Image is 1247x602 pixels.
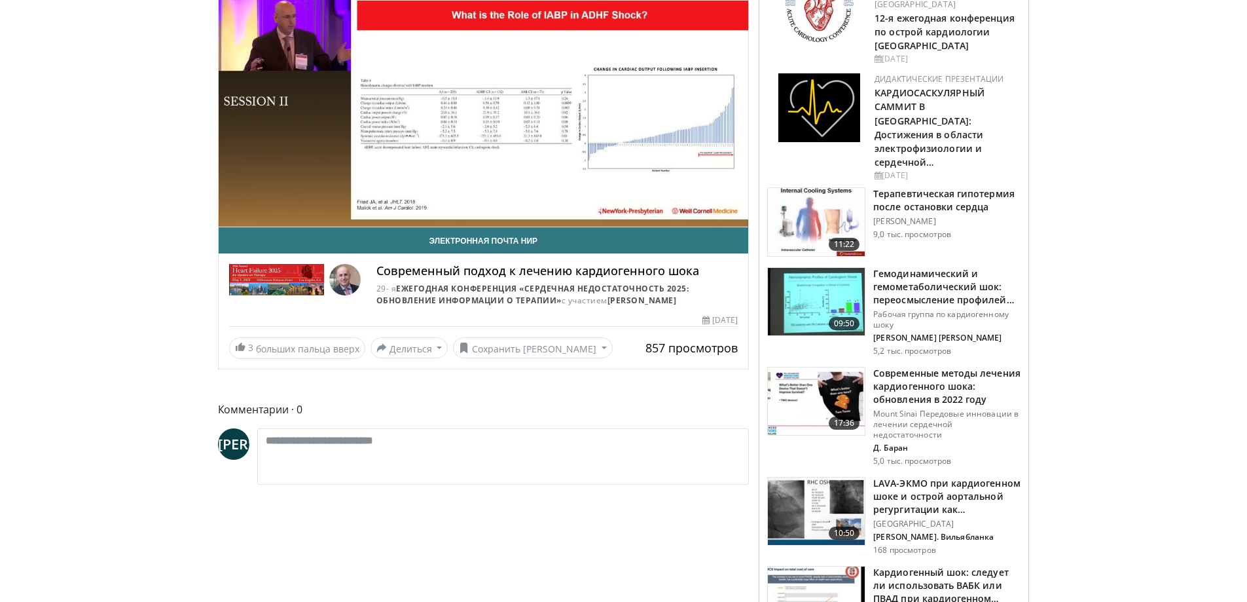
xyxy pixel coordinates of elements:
[875,12,1015,52] a: 12-я ежегодная конференция по острой кардиологии [GEOGRAPHIC_DATA]
[768,367,865,436] img: df55f059-d842-45fe-860a-7f3e0b094e1d.150x105_q85_crop-smart_upscale.jpg
[218,434,330,453] font: [PERSON_NAME]
[389,343,432,355] font: Делиться
[229,337,365,360] a: 3 больших пальца вверх
[873,345,951,356] font: 5,2 тыс. просмотров
[248,341,253,354] font: 3
[873,332,1002,343] font: [PERSON_NAME] [PERSON_NAME]
[767,267,1021,356] a: 09:50 Гемодинамический и гемометаболический шок: переосмысление профилей шока Рабочая группа по к...
[778,73,860,142] img: 1860aa7a-ba06-47e3-81a4-3dc728c2b4cf.png.150x105_q85_autocrop_double_scale_upscale_version-0.2.png
[767,187,1021,257] a: 11:22 Терапевтическая гипотермия после остановки сердца [PERSON_NAME] 9,0 тыс. просмотров
[472,343,596,355] font: Сохранить [PERSON_NAME]
[768,478,865,546] img: bfe982c0-9e0d-464e-928c-882aa48aa4fd.150x105_q85_crop-smart_upscale.jpg
[376,283,689,306] a: ежегодная конференция «Сердечная недостаточность 2025: обновление информации о терапии»
[873,531,994,542] font: [PERSON_NAME]. Вильябланка
[712,314,738,326] font: [DATE]
[219,227,749,254] a: Электронная почта Нир
[256,343,359,355] font: больших пальца вверх
[767,477,1021,555] a: 10:50 LAVA-ЭКМО при кардиогенном шоке и острой аортальной регургитации как… [GEOGRAPHIC_DATA] [PE...
[645,340,738,356] font: 857 просмотров
[767,367,1021,466] a: 17:36 Современные методы лечения кардиогенного шока: обновления в 2022 году Mount Sinai Передовые...
[834,527,855,538] font: 10:50
[873,455,951,466] font: 5,0 тыс. просмотров
[768,188,865,256] img: 243698_0002_1.png.150x105_q85_crop-smart_upscale.jpg
[882,53,908,64] font: [DATE]
[768,268,865,336] img: 2496e462-765f-4e8f-879f-a0c8e95ea2b6.150x105_q85_crop-smart_upscale.jpg
[873,518,954,529] font: [GEOGRAPHIC_DATA]
[875,73,1003,85] font: Дидактические презентации
[873,477,1021,516] font: LAVA-ЭКМО при кардиогенном шоке и острой аортальной регургитации как…
[562,295,607,306] font: с участием
[873,544,936,555] font: 168 просмотров
[229,264,324,295] img: 29-й ежегодный доклад о сердечной недостаточности 2025 г.: обновленная информация о терапии
[376,263,699,278] font: Современный подход к лечению кардиогенного шока
[873,267,1013,319] font: Гемодинамический и гемометаболический шок: переосмысление профилей шока
[218,402,289,417] font: Комментарии
[453,337,613,358] button: Сохранить [PERSON_NAME]
[873,442,908,453] font: Д. Баран
[873,229,951,240] font: 9,0 тыс. просмотров
[873,309,1009,330] font: Рабочая группа по кардиогенному шоку
[607,295,677,306] a: [PERSON_NAME]
[873,187,1015,213] font: Терапевтическая гипотермия после остановки сердца
[376,283,397,294] font: 29- я
[875,86,985,168] a: КАРДИОСАСКУЛЯРНЫЙ САММИТ В [GEOGRAPHIC_DATA]: Достижения в области электрофизиологии и сердечной…
[882,170,908,181] font: [DATE]
[873,216,936,227] font: [PERSON_NAME]
[834,318,855,329] font: 09:50
[370,337,448,358] button: Делиться
[834,238,855,250] font: 11:22
[834,417,855,428] font: 17:36
[873,367,1021,405] font: Современные методы лечения кардиогенного шока: обновления в 2022 году
[329,264,361,295] img: Аватар
[429,236,538,245] font: Электронная почта Нир
[873,408,1019,440] font: Mount Sinai Передовые инновации в лечении сердечной недостаточности
[297,402,302,417] font: 0
[218,428,249,460] a: [PERSON_NAME]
